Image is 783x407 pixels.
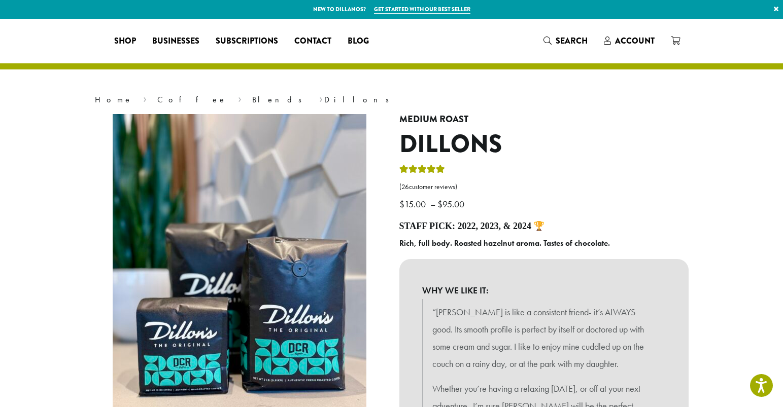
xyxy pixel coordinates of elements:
[348,35,369,48] span: Blog
[114,35,136,48] span: Shop
[615,35,655,47] span: Account
[143,90,147,106] span: ›
[401,182,409,191] span: 26
[106,33,144,49] a: Shop
[399,163,445,178] div: Rated 5.00 out of 5
[294,35,331,48] span: Contact
[374,5,470,14] a: Get started with our best seller
[437,198,467,210] bdi: 95.00
[399,238,610,248] b: Rich, full body. Roasted hazelnut aroma. Tastes of chocolate.
[95,94,132,105] a: Home
[216,35,278,48] span: Subscriptions
[152,35,199,48] span: Businesses
[399,198,428,210] bdi: 15.00
[399,182,689,192] a: (26customer reviews)
[399,114,689,125] h4: Medium Roast
[556,35,588,47] span: Search
[422,282,666,299] b: WHY WE LIKE IT:
[319,90,323,106] span: ›
[157,94,227,105] a: Coffee
[399,130,689,159] h1: Dillons
[95,94,689,106] nav: Breadcrumb
[437,198,442,210] span: $
[252,94,309,105] a: Blends
[430,198,435,210] span: –
[432,304,656,372] p: “[PERSON_NAME] is like a consistent friend- it’s ALWAYS good. Its smooth profile is perfect by it...
[238,90,242,106] span: ›
[535,32,596,49] a: Search
[399,221,689,232] h4: Staff Pick: 2022, 2023, & 2024 🏆
[399,198,404,210] span: $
